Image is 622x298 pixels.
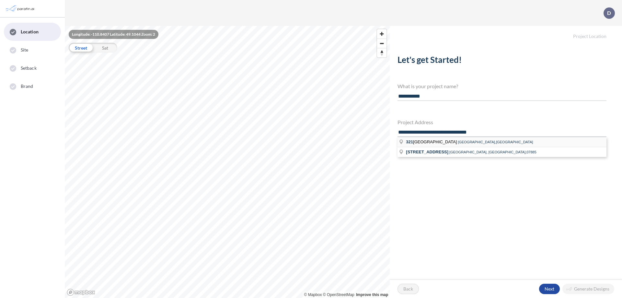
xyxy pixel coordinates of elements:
h4: What is your project name? [397,83,606,89]
span: Brand [21,83,33,89]
h4: Project Address [397,119,606,125]
button: Zoom in [377,29,386,39]
span: [GEOGRAPHIC_DATA] [406,139,458,144]
button: Next [539,284,560,294]
p: Next [545,286,554,292]
button: Zoom out [377,39,386,48]
a: OpenStreetMap [323,292,354,297]
span: [GEOGRAPHIC_DATA],[GEOGRAPHIC_DATA] [458,140,533,144]
span: Location [21,29,39,35]
button: Reset bearing to north [377,48,386,57]
a: Improve this map [356,292,388,297]
span: [STREET_ADDRESS] [406,149,448,154]
div: Sat [93,43,117,53]
a: Mapbox [304,292,322,297]
img: Parafin [5,3,36,15]
canvas: Map [65,26,390,298]
span: Site [21,47,28,53]
a: Mapbox homepage [67,289,95,296]
span: 321 [406,139,413,144]
span: [GEOGRAPHIC_DATA], [GEOGRAPHIC_DATA],07885 [449,150,536,154]
div: Longitude: -110.8407 Latitude: 49.1044 Zoom: 2 [69,30,158,39]
div: Street [69,43,93,53]
h2: Let's get Started! [397,55,606,67]
p: D [607,10,611,16]
span: Setback [21,65,37,71]
h5: Project Location [390,26,622,39]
